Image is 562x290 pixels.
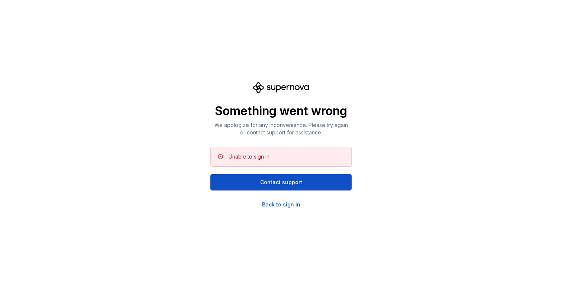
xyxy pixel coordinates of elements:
span: Contact support [260,179,302,186]
div: Unable to sign in. [229,153,271,160]
button: Contact support [210,174,352,190]
p: We apologize for any inconvenience. Please try again or contact support for assistance. [210,121,352,136]
p: Something went wrong [210,104,352,118]
a: Back to sign in [262,201,300,208]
